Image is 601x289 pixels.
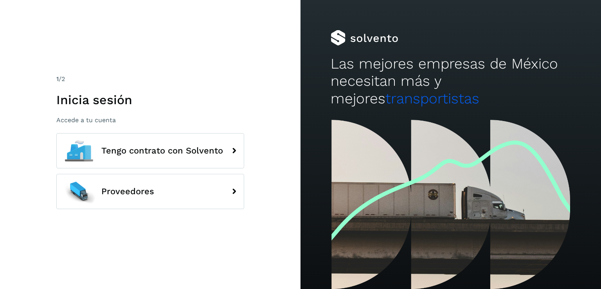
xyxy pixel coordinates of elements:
div: /2 [56,74,244,84]
p: Accede a tu cuenta [56,116,244,124]
button: Proveedores [56,174,244,209]
button: Tengo contrato con Solvento [56,133,244,168]
span: Tengo contrato con Solvento [101,146,223,155]
span: Proveedores [101,187,154,196]
h2: Las mejores empresas de México necesitan más y mejores [331,55,571,107]
span: 1 [56,75,59,83]
h1: Inicia sesión [56,92,244,107]
span: transportistas [385,90,479,107]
